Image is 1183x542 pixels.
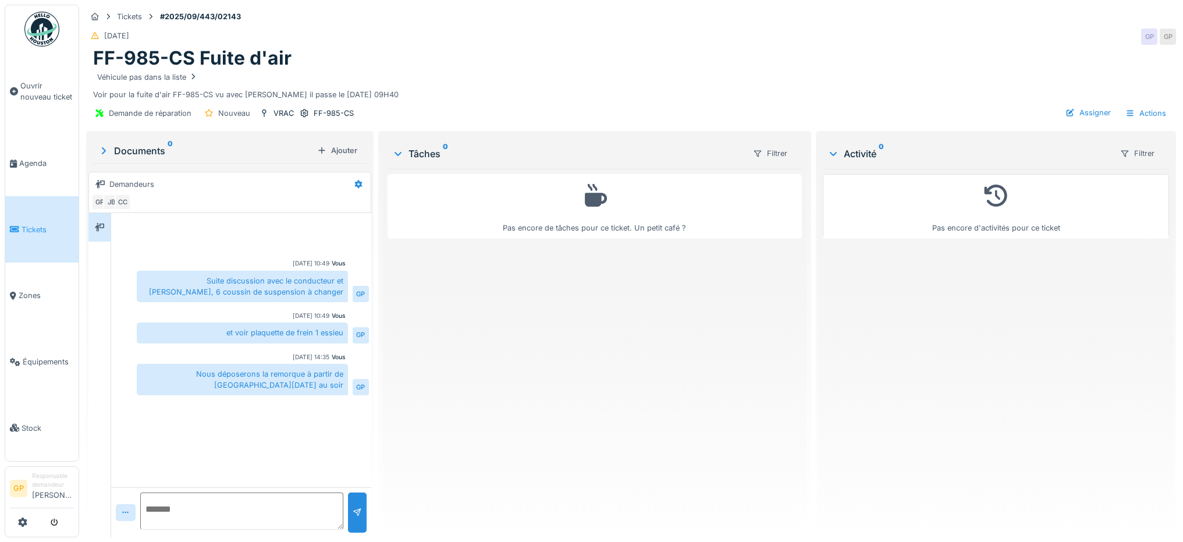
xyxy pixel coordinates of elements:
[98,144,312,158] div: Documents
[5,395,79,461] a: Stock
[24,12,59,47] img: Badge_color-CXgf-gQk.svg
[1120,105,1171,122] div: Actions
[137,364,348,395] div: Nous déposerons la remorque à partir de [GEOGRAPHIC_DATA][DATE] au soir
[293,353,329,362] div: [DATE] 14:35
[353,286,369,302] div: GP
[109,108,191,119] div: Demande de réparation
[168,144,173,158] sup: 0
[353,379,369,395] div: GP
[19,290,74,301] span: Zones
[137,323,348,343] div: et voir plaquette de frein 1 essieu
[293,259,329,268] div: [DATE] 10:49
[93,70,1169,100] div: Voir pour la fuite d'air FF-985-CS vu avec [PERSON_NAME] il passe le [DATE] 09H40
[10,472,74,508] a: GP Responsable demandeur[PERSON_NAME]
[5,196,79,263] a: Tickets
[748,145,793,162] div: Filtrer
[314,108,354,119] div: FF-985-CS
[117,11,142,22] div: Tickets
[5,130,79,197] a: Agenda
[32,472,74,505] li: [PERSON_NAME]
[20,80,74,102] span: Ouvrir nouveau ticket
[273,108,294,119] div: VRAC
[332,259,346,268] div: Vous
[392,147,743,161] div: Tâches
[1141,29,1157,45] div: GP
[91,194,108,210] div: GP
[97,72,198,83] div: Véhicule pas dans la liste
[443,147,448,161] sup: 0
[155,11,246,22] strong: #2025/09/443/02143
[395,179,794,233] div: Pas encore de tâches pour ce ticket. Un petit café ?
[32,472,74,490] div: Responsable demandeur
[827,147,1110,161] div: Activité
[332,353,346,362] div: Vous
[312,143,362,158] div: Ajouter
[353,327,369,343] div: GP
[293,311,329,320] div: [DATE] 10:49
[332,311,346,320] div: Vous
[93,47,292,69] h1: FF-985-CS Fuite d'air
[115,194,131,210] div: CC
[1160,29,1176,45] div: GP
[1115,145,1160,162] div: Filtrer
[218,108,250,119] div: Nouveau
[10,480,27,497] li: GP
[137,271,348,302] div: Suite discussion avec le conducteur et [PERSON_NAME], 6 coussin de suspension à changer
[19,158,74,169] span: Agenda
[22,423,74,434] span: Stock
[23,356,74,367] span: Équipements
[103,194,119,210] div: JB
[879,147,884,161] sup: 0
[1061,105,1115,121] div: Assigner
[5,53,79,130] a: Ouvrir nouveau ticket
[104,30,129,41] div: [DATE]
[5,263,79,329] a: Zones
[109,179,154,190] div: Demandeurs
[5,329,79,395] a: Équipements
[830,179,1161,233] div: Pas encore d'activités pour ce ticket
[22,224,74,235] span: Tickets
